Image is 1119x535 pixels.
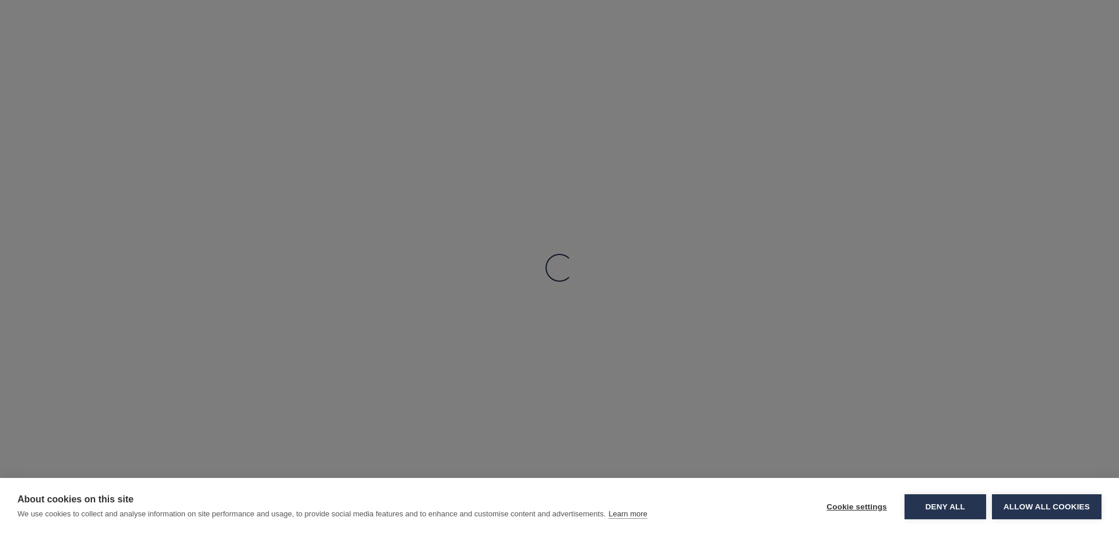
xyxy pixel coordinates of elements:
[17,509,606,518] p: We use cookies to collect and analyse information on site performance and usage, to provide socia...
[608,509,647,519] a: Learn more
[17,494,133,504] strong: About cookies on this site
[815,494,899,519] button: Cookie settings
[905,494,986,519] button: Deny all
[992,494,1102,519] button: Allow all cookies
